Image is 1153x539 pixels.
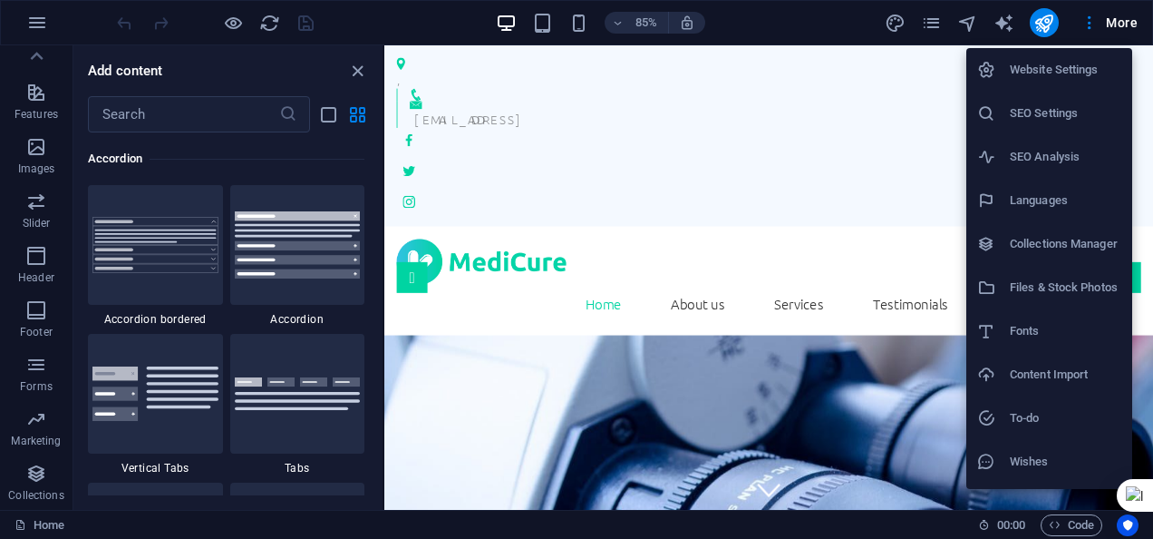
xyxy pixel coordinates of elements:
h6: SEO Analysis [1010,146,1121,168]
h6: Languages [1010,190,1121,211]
h6: Fonts [1010,320,1121,342]
h6: Collections Manager [1010,233,1121,255]
h6: Content Import [1010,364,1121,386]
h6: Website Settings [1010,59,1121,81]
h6: To-do [1010,407,1121,429]
h6: Wishes [1010,451,1121,473]
h6: Files & Stock Photos [1010,277,1121,299]
h6: SEO Settings [1010,103,1121,124]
